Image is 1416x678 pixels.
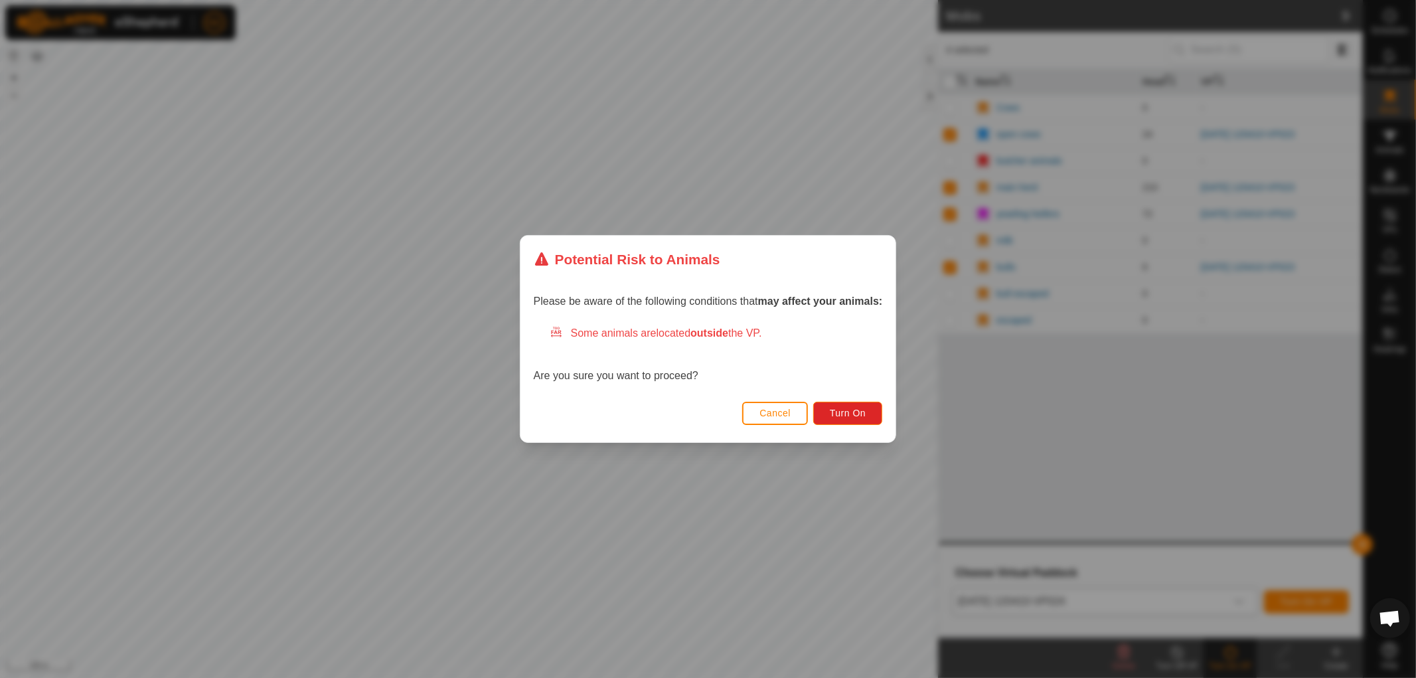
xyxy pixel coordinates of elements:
[759,408,791,418] span: Cancel
[657,327,762,339] span: located the VP.
[1370,598,1410,638] div: Open chat
[690,327,728,339] strong: outside
[758,296,883,307] strong: may affect your animals:
[534,296,883,307] span: Please be aware of the following conditions that
[742,402,808,425] button: Cancel
[534,325,883,384] div: Are you sure you want to proceed?
[813,402,882,425] button: Turn On
[830,408,866,418] span: Turn On
[550,325,883,341] div: Some animals are
[534,249,720,270] div: Potential Risk to Animals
